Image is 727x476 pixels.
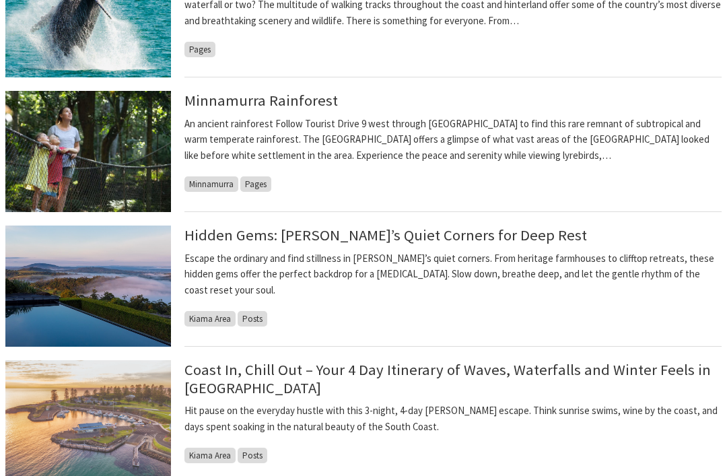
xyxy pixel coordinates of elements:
[184,250,722,298] p: Escape the ordinary and find stillness in [PERSON_NAME]’s quiet corners. From heritage farmhouses...
[238,448,267,463] span: Posts
[184,403,722,434] p: Hit pause on the everyday hustle with this 3-night, 4-day [PERSON_NAME] escape. Think sunrise swi...
[184,116,722,164] p: An ancient rainforest Follow Tourist Drive 9 west through [GEOGRAPHIC_DATA] to find this rare rem...
[184,176,238,192] span: Minnamurra
[184,42,215,57] span: Pages
[238,311,267,327] span: Posts
[184,360,711,397] a: Coast In, Chill Out – Your 4 Day Itinerary of Waves, Waterfalls and Winter Feels in [GEOGRAPHIC_D...
[184,448,236,463] span: Kiama Area
[184,226,587,244] a: Hidden Gems: [PERSON_NAME]’s Quiet Corners for Deep Rest
[240,176,271,192] span: Pages
[184,311,236,327] span: Kiama Area
[184,91,338,110] a: Minnamurra Rainforest
[5,91,171,212] img: Minnamurra Rainforest - Peter Izzard Photography
[5,226,171,347] img: EagleView Park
